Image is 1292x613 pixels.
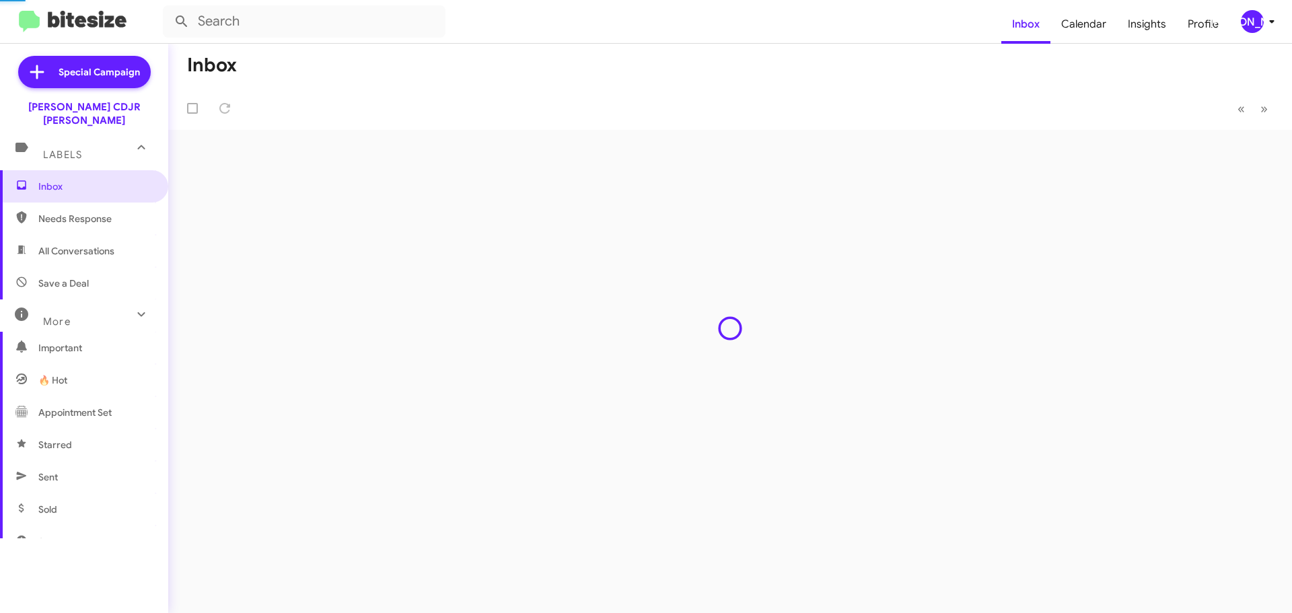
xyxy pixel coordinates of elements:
span: Needs Response [38,212,153,225]
input: Search [163,5,445,38]
span: Sent [38,470,58,484]
span: « [1237,100,1245,117]
div: [PERSON_NAME] [1241,10,1264,33]
button: [PERSON_NAME] [1229,10,1277,33]
span: Sold [38,503,57,516]
span: Important [38,341,153,355]
a: Inbox [1001,5,1050,44]
span: » [1260,100,1268,117]
span: 🔥 Hot [38,373,67,387]
span: Inbox [38,180,153,193]
span: Appointment Set [38,406,112,419]
button: Previous [1229,95,1253,122]
span: Sold Responded [38,535,110,548]
nav: Page navigation example [1230,95,1276,122]
a: Insights [1117,5,1177,44]
span: Save a Deal [38,277,89,290]
a: Profile [1177,5,1229,44]
button: Next [1252,95,1276,122]
a: Special Campaign [18,56,151,88]
span: More [43,316,71,328]
a: Calendar [1050,5,1117,44]
span: Starred [38,438,72,452]
h1: Inbox [187,55,237,76]
span: Special Campaign [59,65,140,79]
span: Labels [43,149,82,161]
span: All Conversations [38,244,114,258]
